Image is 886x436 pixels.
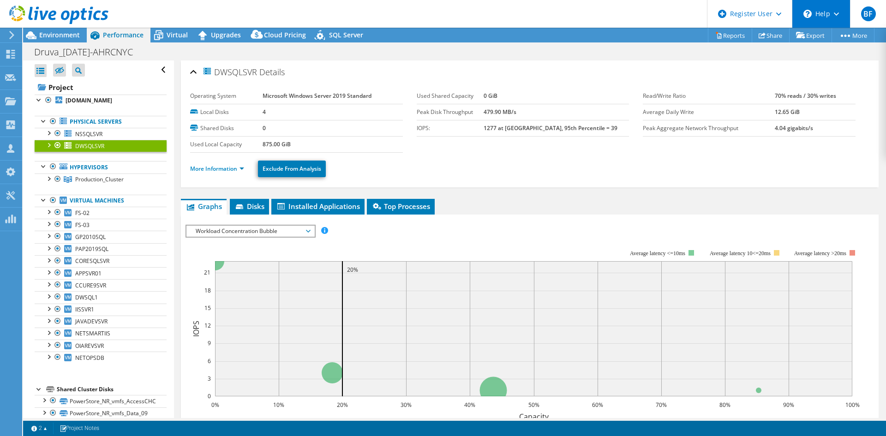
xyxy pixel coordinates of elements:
[643,124,775,133] label: Peak Aggregate Network Throughput
[35,243,167,255] a: PAP2019SQL
[35,140,167,152] a: DWSQLSVR
[211,30,241,39] span: Upgrades
[264,30,306,39] span: Cloud Pricing
[258,161,326,177] a: Exclude From Analysis
[35,407,167,419] a: PowerStore_NR_vmfs_Data_09
[211,401,219,409] text: 0%
[75,142,104,150] span: DWSQLSVR
[66,96,112,104] b: [DOMAIN_NAME]
[417,91,484,101] label: Used Shared Capacity
[35,173,167,185] a: Production_Cluster
[75,329,110,337] span: NETSMARTIIS
[371,202,430,211] span: Top Processes
[35,116,167,128] a: Physical Servers
[35,340,167,352] a: OIAREVSVR
[190,165,244,173] a: More Information
[35,231,167,243] a: GP2010SQL
[35,291,167,303] a: DWSQL1
[35,279,167,291] a: CCURE9SVR
[464,401,475,409] text: 40%
[75,342,104,350] span: OIAREVSVR
[752,28,790,42] a: Share
[103,30,144,39] span: Performance
[234,202,264,211] span: Disks
[208,392,211,400] text: 0
[190,124,263,133] label: Shared Disks
[75,354,104,362] span: NETOPSDB
[484,108,516,116] b: 479.90 MB/s
[35,267,167,279] a: APPSVR01
[75,209,90,217] span: FS-02
[710,250,771,257] tspan: Average latency 10<=20ms
[519,412,549,422] text: Capacity
[75,221,90,229] span: FS-03
[775,108,800,116] b: 12.65 GiB
[263,124,266,132] b: 0
[592,401,603,409] text: 60%
[204,287,211,294] text: 18
[803,10,812,18] svg: \n
[484,124,617,132] b: 1277 at [GEOGRAPHIC_DATA], 95th Percentile = 39
[35,352,167,364] a: NETOPSDB
[783,401,794,409] text: 90%
[347,266,358,274] text: 20%
[719,401,730,409] text: 80%
[337,401,348,409] text: 20%
[208,375,211,382] text: 3
[789,28,832,42] a: Export
[208,357,211,365] text: 6
[656,401,667,409] text: 70%
[35,95,167,107] a: [DOMAIN_NAME]
[35,316,167,328] a: JAVADEVSVR
[75,269,102,277] span: APPSVR01
[35,207,167,219] a: FS-02
[775,124,813,132] b: 4.04 gigabits/s
[528,401,539,409] text: 50%
[329,30,363,39] span: SQL Server
[35,80,167,95] a: Project
[276,202,360,211] span: Installed Applications
[191,321,201,337] text: IOPS
[35,304,167,316] a: IISSVR1
[167,30,188,39] span: Virtual
[417,108,484,117] label: Peak Disk Throughput
[57,384,167,395] div: Shared Cluster Disks
[75,245,108,253] span: PAP2019SQL
[30,47,147,57] h1: Druva_[DATE]-AHRCNYC
[53,423,106,434] a: Project Notes
[25,423,54,434] a: 2
[775,92,836,100] b: 70% reads / 30% writes
[484,92,497,100] b: 0 GiB
[832,28,874,42] a: More
[263,108,266,116] b: 4
[190,140,263,149] label: Used Local Capacity
[643,91,775,101] label: Read/Write Ratio
[263,140,291,148] b: 875.00 GiB
[202,66,257,77] span: DWSQLSVR
[75,257,109,265] span: CORESQLSVR
[417,124,484,133] label: IOPS:
[35,395,167,407] a: PowerStore_NR_vmfs_AccessCHC
[39,30,80,39] span: Environment
[35,195,167,207] a: Virtual Machines
[75,130,102,138] span: NSSQLSVR
[273,401,284,409] text: 10%
[794,250,846,257] text: Average latency >20ms
[630,250,685,257] tspan: Average latency <=10ms
[35,161,167,173] a: Hypervisors
[259,66,285,78] span: Details
[75,175,124,183] span: Production_Cluster
[861,6,876,21] span: BF
[75,305,94,313] span: IISSVR1
[263,92,371,100] b: Microsoft Windows Server 2019 Standard
[204,304,211,312] text: 15
[75,293,98,301] span: DWSQL1
[204,269,210,276] text: 21
[186,202,222,211] span: Graphs
[643,108,775,117] label: Average Daily Write
[35,255,167,267] a: CORESQLSVR
[401,401,412,409] text: 30%
[190,108,263,117] label: Local Disks
[708,28,752,42] a: Reports
[75,233,106,241] span: GP2010SQL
